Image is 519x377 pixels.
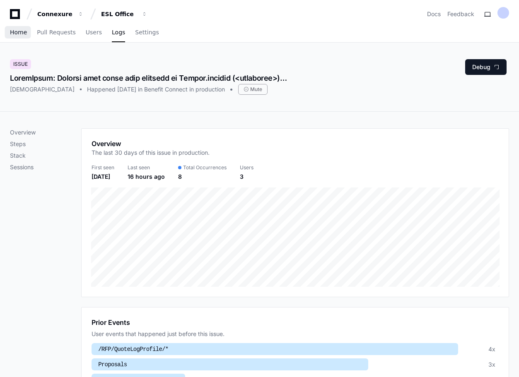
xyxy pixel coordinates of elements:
[10,59,31,69] div: Issue
[92,149,210,157] p: The last 30 days of this issue in production.
[98,361,127,368] span: Proposals
[92,139,210,149] h1: Overview
[92,139,499,162] app-pz-page-link-header: Overview
[238,84,268,95] div: Mute
[178,173,227,181] div: 8
[101,10,137,18] div: ESL Office
[92,330,499,338] div: User events that happened just before this issue.
[135,23,159,42] a: Settings
[240,173,253,181] div: 3
[128,173,165,181] div: 16 hours ago
[10,163,81,171] p: Sessions
[37,23,75,42] a: Pull Requests
[488,360,495,369] div: 3x
[240,164,253,171] div: Users
[92,317,130,327] h1: Prior Events
[10,128,81,137] p: Overview
[10,151,81,160] p: Stack
[10,23,27,42] a: Home
[10,85,75,94] div: [DEMOGRAPHIC_DATA]
[135,30,159,35] span: Settings
[86,30,102,35] span: Users
[37,10,73,18] div: Connexure
[447,10,474,18] button: Feedback
[10,72,288,84] div: LoremIpsum: Dolorsi amet conse adip elitsedd ei Tempor.incidid (<utlaboree>) do M (aliqu://enimad...
[92,173,114,181] div: [DATE]
[86,23,102,42] a: Users
[112,30,125,35] span: Logs
[98,346,168,353] span: /RFP/QuoteLogProfile/*
[488,345,495,353] div: 4x
[465,59,507,75] button: Debug
[112,23,125,42] a: Logs
[10,140,81,148] p: Steps
[98,7,151,22] button: ESL Office
[183,164,227,171] span: Total Occurrences
[87,85,225,94] div: Happened [DATE] in Benefit Connect in production
[34,7,87,22] button: Connexure
[92,164,114,171] div: First seen
[128,164,165,171] div: Last seen
[37,30,75,35] span: Pull Requests
[10,30,27,35] span: Home
[427,10,441,18] a: Docs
